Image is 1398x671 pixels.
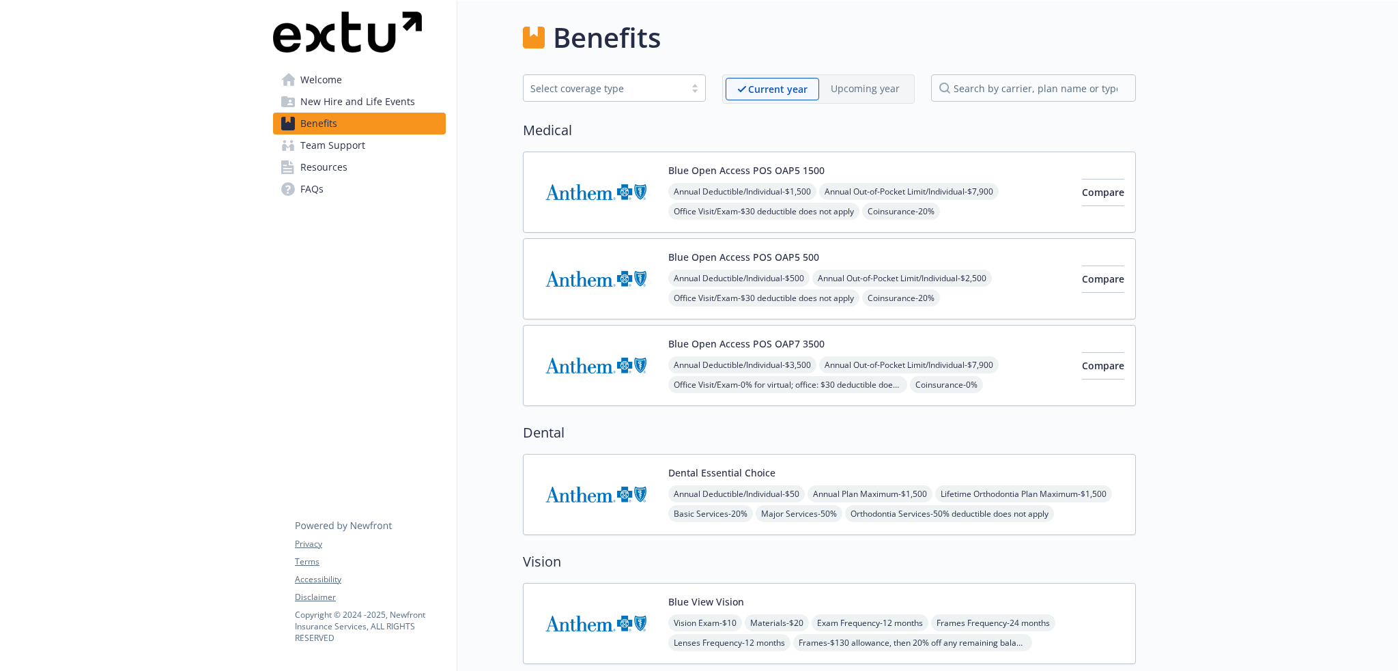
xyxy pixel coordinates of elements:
[931,614,1055,631] span: Frames Frequency - 24 months
[862,289,940,306] span: Coinsurance - 20%
[668,203,859,220] span: Office Visit/Exam - $30 deductible does not apply
[295,538,445,550] a: Privacy
[668,289,859,306] span: Office Visit/Exam - $30 deductible does not apply
[295,609,445,644] p: Copyright © 2024 - 2025 , Newfront Insurance Services, ALL RIGHTS RESERVED
[812,614,928,631] span: Exam Frequency - 12 months
[668,356,816,373] span: Annual Deductible/Individual - $3,500
[819,78,911,100] span: Upcoming year
[935,485,1112,502] span: Lifetime Orthodontia Plan Maximum - $1,500
[668,250,819,264] button: Blue Open Access POS OAP5 500
[1082,266,1124,293] button: Compare
[1082,186,1124,199] span: Compare
[273,91,446,113] a: New Hire and Life Events
[553,17,661,58] h1: Benefits
[812,270,992,287] span: Annual Out-of-Pocket Limit/Individual - $2,500
[668,595,744,609] button: Blue View Vision
[534,250,657,308] img: Anthem Blue Cross carrier logo
[1082,272,1124,285] span: Compare
[1082,352,1124,380] button: Compare
[668,614,742,631] span: Vision Exam - $10
[910,376,983,393] span: Coinsurance - 0%
[1082,179,1124,206] button: Compare
[845,505,1054,522] span: Orthodontia Services - 50% deductible does not apply
[300,178,324,200] span: FAQs
[534,595,657,653] img: Anthem Blue Cross carrier logo
[534,466,657,524] img: Anthem Blue Cross carrier logo
[295,591,445,603] a: Disclaimer
[745,614,809,631] span: Materials - $20
[300,156,347,178] span: Resources
[756,505,842,522] span: Major Services - 50%
[668,634,790,651] span: Lenses Frequency - 12 months
[668,163,825,177] button: Blue Open Access POS OAP5 1500
[862,203,940,220] span: Coinsurance - 20%
[300,69,342,91] span: Welcome
[300,91,415,113] span: New Hire and Life Events
[831,81,900,96] p: Upcoming year
[534,337,657,395] img: Anthem Blue Cross carrier logo
[300,113,337,134] span: Benefits
[819,183,999,200] span: Annual Out-of-Pocket Limit/Individual - $7,900
[273,178,446,200] a: FAQs
[748,82,808,96] p: Current year
[295,556,445,568] a: Terms
[668,466,775,480] button: Dental Essential Choice
[1082,359,1124,372] span: Compare
[668,183,816,200] span: Annual Deductible/Individual - $1,500
[668,485,805,502] span: Annual Deductible/Individual - $50
[273,113,446,134] a: Benefits
[668,337,825,351] button: Blue Open Access POS OAP7 3500
[273,69,446,91] a: Welcome
[819,356,999,373] span: Annual Out-of-Pocket Limit/Individual - $7,900
[523,120,1136,141] h2: Medical
[523,423,1136,443] h2: Dental
[295,573,445,586] a: Accessibility
[530,81,678,96] div: Select coverage type
[808,485,932,502] span: Annual Plan Maximum - $1,500
[273,134,446,156] a: Team Support
[668,270,810,287] span: Annual Deductible/Individual - $500
[523,552,1136,572] h2: Vision
[668,376,907,393] span: Office Visit/Exam - 0% for virtual; office: $30 deductible does not apply
[300,134,365,156] span: Team Support
[668,505,753,522] span: Basic Services - 20%
[534,163,657,221] img: Anthem Blue Cross carrier logo
[793,634,1032,651] span: Frames - $130 allowance, then 20% off any remaining balance
[931,74,1136,102] input: search by carrier, plan name or type
[273,156,446,178] a: Resources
